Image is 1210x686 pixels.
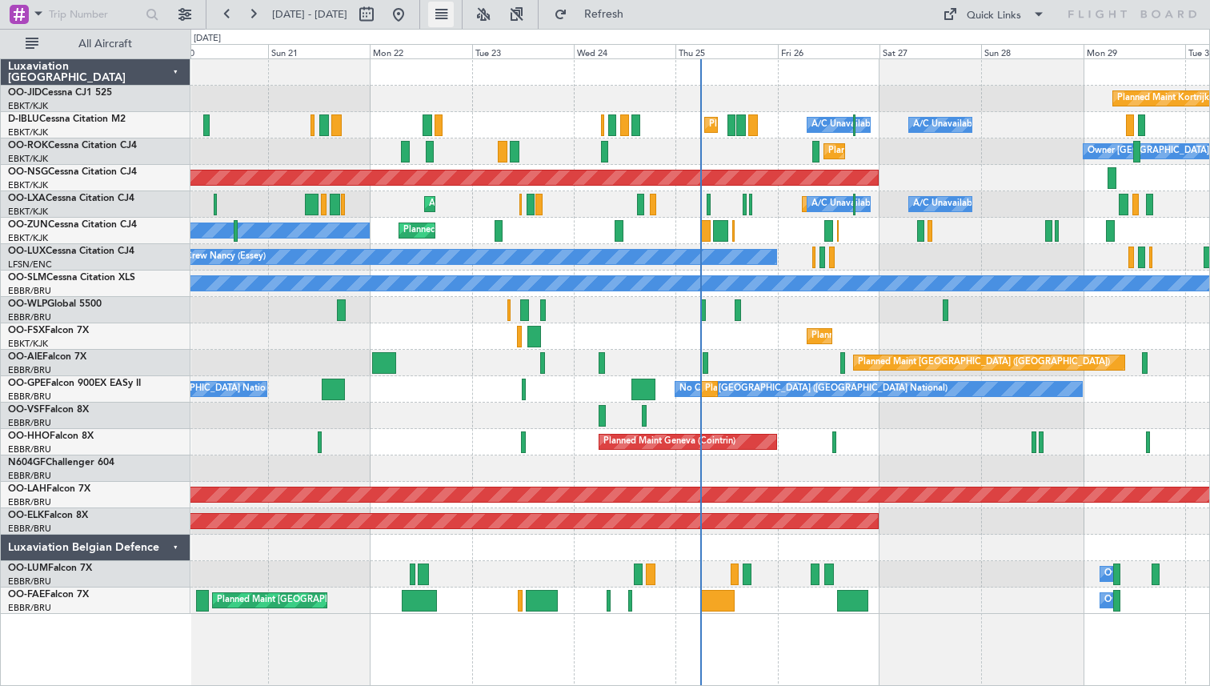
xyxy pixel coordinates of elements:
[8,220,48,230] span: OO-ZUN
[935,2,1053,27] button: Quick Links
[8,167,48,177] span: OO-NSG
[8,259,52,271] a: LFSN/ENC
[811,192,1109,216] div: A/C Unavailable [GEOGRAPHIC_DATA] ([GEOGRAPHIC_DATA] National)
[429,192,603,216] div: AOG Maint Kortrijk-[GEOGRAPHIC_DATA]
[913,113,1168,137] div: A/C Unavailable [GEOGRAPHIC_DATA]-[GEOGRAPHIC_DATA]
[8,352,86,362] a: OO-AIEFalcon 7X
[8,431,50,441] span: OO-HHO
[967,8,1021,24] div: Quick Links
[8,564,92,573] a: OO-LUMFalcon 7X
[8,379,141,388] a: OO-GPEFalcon 900EX EASy II
[272,7,347,22] span: [DATE] - [DATE]
[8,311,51,323] a: EBBR/BRU
[170,245,266,269] div: No Crew Nancy (Essey)
[8,179,48,191] a: EBKT/KJK
[571,9,638,20] span: Refresh
[858,351,1110,375] div: Planned Maint [GEOGRAPHIC_DATA] ([GEOGRAPHIC_DATA])
[828,139,1015,163] div: Planned Maint Kortrijk-[GEOGRAPHIC_DATA]
[8,88,112,98] a: OO-JIDCessna CJ1 525
[8,326,45,335] span: OO-FSX
[8,299,47,309] span: OO-WLP
[217,588,507,612] div: Planned Maint [GEOGRAPHIC_DATA] ([GEOGRAPHIC_DATA] National)
[8,100,48,112] a: EBKT/KJK
[194,32,221,46] div: [DATE]
[778,44,879,58] div: Fri 26
[8,431,94,441] a: OO-HHOFalcon 8X
[8,523,51,535] a: EBBR/BRU
[8,405,89,415] a: OO-VSFFalcon 8X
[8,391,51,403] a: EBBR/BRU
[811,113,1109,137] div: A/C Unavailable [GEOGRAPHIC_DATA] ([GEOGRAPHIC_DATA] National)
[42,38,169,50] span: All Aircraft
[811,324,998,348] div: Planned Maint Kortrijk-[GEOGRAPHIC_DATA]
[574,44,675,58] div: Wed 24
[8,167,137,177] a: OO-NSGCessna Citation CJ4
[166,44,268,58] div: Sat 20
[913,192,980,216] div: A/C Unavailable
[679,377,948,401] div: No Crew [GEOGRAPHIC_DATA] ([GEOGRAPHIC_DATA] National)
[8,285,51,297] a: EBBR/BRU
[8,326,89,335] a: OO-FSXFalcon 7X
[8,141,137,150] a: OO-ROKCessna Citation CJ4
[8,496,51,508] a: EBBR/BRU
[18,31,174,57] button: All Aircraft
[472,44,574,58] div: Tue 23
[370,44,471,58] div: Mon 22
[8,141,48,150] span: OO-ROK
[1084,44,1185,58] div: Mon 29
[8,405,45,415] span: OO-VSF
[8,247,46,256] span: OO-LUX
[403,219,590,243] div: Planned Maint Kortrijk-[GEOGRAPHIC_DATA]
[8,220,137,230] a: OO-ZUNCessna Citation CJ4
[709,113,887,137] div: Planned Maint Nice ([GEOGRAPHIC_DATA])
[8,352,42,362] span: OO-AIE
[8,232,48,244] a: EBKT/KJK
[8,88,42,98] span: OO-JID
[8,364,51,376] a: EBBR/BRU
[8,194,46,203] span: OO-LXA
[547,2,643,27] button: Refresh
[8,443,51,455] a: EBBR/BRU
[268,44,370,58] div: Sun 21
[8,114,39,124] span: D-IBLU
[705,377,995,401] div: Planned Maint [GEOGRAPHIC_DATA] ([GEOGRAPHIC_DATA] National)
[8,590,89,600] a: OO-FAEFalcon 7X
[8,602,51,614] a: EBBR/BRU
[8,338,48,350] a: EBKT/KJK
[8,299,102,309] a: OO-WLPGlobal 5500
[879,44,981,58] div: Sat 27
[8,511,88,520] a: OO-ELKFalcon 8X
[8,458,114,467] a: N604GFChallenger 604
[675,44,777,58] div: Thu 25
[8,417,51,429] a: EBBR/BRU
[8,470,51,482] a: EBBR/BRU
[8,247,134,256] a: OO-LUXCessna Citation CJ4
[8,564,48,573] span: OO-LUM
[8,126,48,138] a: EBKT/KJK
[8,590,45,600] span: OO-FAE
[8,273,46,283] span: OO-SLM
[49,2,141,26] input: Trip Number
[8,511,44,520] span: OO-ELK
[8,379,46,388] span: OO-GPE
[8,273,135,283] a: OO-SLMCessna Citation XLS
[603,430,735,454] div: Planned Maint Geneva (Cointrin)
[8,153,48,165] a: EBKT/KJK
[8,484,46,494] span: OO-LAH
[981,44,1083,58] div: Sun 28
[8,576,51,588] a: EBBR/BRU
[8,206,48,218] a: EBKT/KJK
[8,458,46,467] span: N604GF
[8,194,134,203] a: OO-LXACessna Citation CJ4
[8,114,126,124] a: D-IBLUCessna Citation M2
[8,484,90,494] a: OO-LAHFalcon 7X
